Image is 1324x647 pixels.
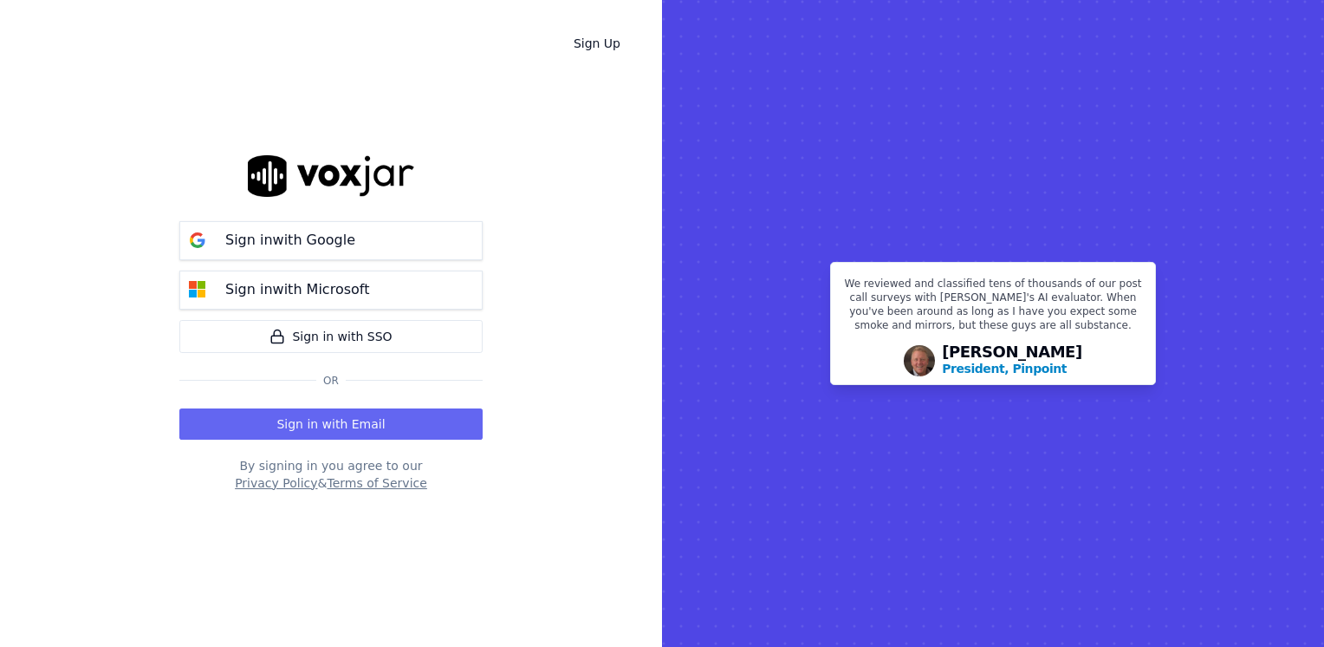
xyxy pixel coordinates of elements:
button: Sign inwith Google [179,221,483,260]
button: Sign inwith Microsoft [179,271,483,310]
p: Sign in with Microsoft [225,279,369,300]
p: We reviewed and classified tens of thousands of our post call surveys with [PERSON_NAME]'s AI eva... [841,277,1145,339]
img: google Sign in button [180,223,215,258]
img: microsoft Sign in button [180,272,215,307]
img: Avatar [904,345,935,376]
button: Privacy Policy [235,474,317,492]
a: Sign in with SSO [179,320,483,353]
div: [PERSON_NAME] [942,344,1082,377]
p: President, Pinpoint [942,360,1067,377]
button: Terms of Service [327,474,426,492]
button: Sign in with Email [179,408,483,440]
p: Sign in with Google [225,230,355,251]
div: By signing in you agree to our & [179,457,483,492]
span: Or [316,374,346,388]
a: Sign Up [560,28,634,59]
img: logo [248,155,414,196]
